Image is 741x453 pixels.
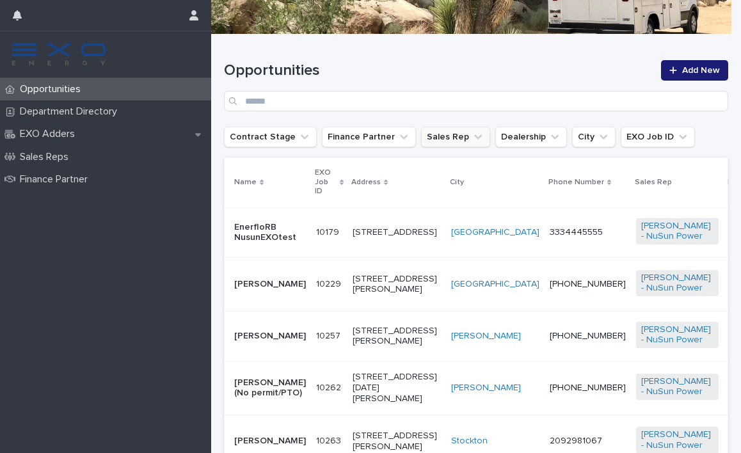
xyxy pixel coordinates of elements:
[316,276,344,290] p: 10229
[682,66,720,75] span: Add New
[15,106,127,118] p: Department Directory
[316,380,344,393] p: 10262
[234,175,257,189] p: Name
[353,227,441,238] p: [STREET_ADDRESS]
[315,166,337,198] p: EXO Job ID
[641,324,713,346] a: [PERSON_NAME] - NuSun Power
[353,431,441,452] p: [STREET_ADDRESS][PERSON_NAME]
[550,280,626,289] a: [PHONE_NUMBER]
[351,175,381,189] p: Address
[550,436,602,445] a: 2092981067
[353,274,441,296] p: [STREET_ADDRESS][PERSON_NAME]
[572,127,616,147] button: City
[353,372,441,404] p: [STREET_ADDRESS][DATE][PERSON_NAME]
[550,331,626,340] a: [PHONE_NUMBER]
[224,61,653,80] h1: Opportunities
[322,127,416,147] button: Finance Partner
[641,273,713,294] a: [PERSON_NAME] - NuSun Power
[550,383,626,392] a: [PHONE_NUMBER]
[234,331,306,342] p: [PERSON_NAME]
[224,127,317,147] button: Contract Stage
[451,383,521,393] a: [PERSON_NAME]
[451,331,521,342] a: [PERSON_NAME]
[641,376,713,398] a: [PERSON_NAME] - NuSun Power
[15,173,98,186] p: Finance Partner
[316,328,343,342] p: 10257
[495,127,567,147] button: Dealership
[548,175,604,189] p: Phone Number
[234,377,306,399] p: [PERSON_NAME] (No permit/PTO)
[15,128,85,140] p: EXO Adders
[661,60,728,81] a: Add New
[15,151,79,163] p: Sales Reps
[451,436,488,447] a: Stockton
[621,127,695,147] button: EXO Job ID
[353,326,441,347] p: [STREET_ADDRESS][PERSON_NAME]
[641,429,713,451] a: [PERSON_NAME] - NuSun Power
[224,91,728,111] input: Search
[316,225,342,238] p: 10179
[550,228,603,237] a: 3334445555
[234,436,306,447] p: [PERSON_NAME]
[10,42,108,67] img: FKS5r6ZBThi8E5hshIGi
[316,433,344,447] p: 10263
[421,127,490,147] button: Sales Rep
[451,227,539,238] a: [GEOGRAPHIC_DATA]
[635,175,672,189] p: Sales Rep
[234,222,306,244] p: EnerfloRB NusunEXOtest
[15,83,91,95] p: Opportunities
[641,221,713,242] a: [PERSON_NAME] - NuSun Power
[451,279,539,290] a: [GEOGRAPHIC_DATA]
[234,279,306,290] p: [PERSON_NAME]
[450,175,464,189] p: City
